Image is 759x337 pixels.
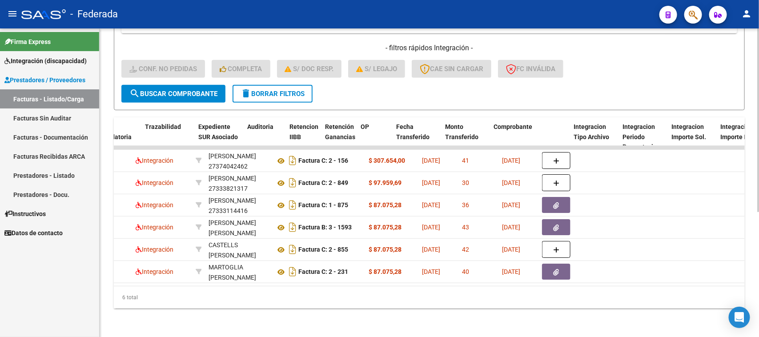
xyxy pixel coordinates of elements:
[422,224,440,231] span: [DATE]
[619,117,668,156] datatable-header-cell: Integracion Periodo Presentacion
[502,201,520,209] span: [DATE]
[209,151,256,161] div: [PERSON_NAME]
[502,157,520,164] span: [DATE]
[462,157,469,164] span: 41
[209,196,256,206] div: [PERSON_NAME]
[244,117,286,156] datatable-header-cell: Auditoria
[298,269,348,276] strong: Factura C: 2 - 231
[462,224,469,231] span: 43
[298,246,348,253] strong: Factura C: 2 - 855
[422,157,440,164] span: [DATE]
[209,240,268,261] div: CASTELLS [PERSON_NAME]
[369,179,402,186] strong: $ 97.959,69
[4,75,85,85] span: Prestadores / Proveedores
[4,37,51,47] span: Firma Express
[502,179,520,186] span: [DATE]
[209,151,268,170] div: 27374042462
[668,117,717,156] datatable-header-cell: Integracion Importe Sol.
[462,179,469,186] span: 30
[721,123,755,140] span: Integracion Importe Liq.
[490,117,570,156] datatable-header-cell: Comprobante
[369,268,402,275] strong: $ 87.075,28
[4,209,46,219] span: Instructivos
[506,65,555,73] span: FC Inválida
[325,123,355,140] span: Retención Ganancias
[498,60,563,78] button: FC Inválida
[462,246,469,253] span: 42
[369,224,402,231] strong: $ 87.075,28
[287,265,298,279] i: Descargar documento
[442,117,490,156] datatable-header-cell: Monto Transferido
[136,246,173,253] span: Integración
[70,4,118,24] span: - Federada
[209,262,268,281] div: 27307573976
[121,60,205,78] button: Conf. no pedidas
[136,224,173,231] span: Integración
[445,123,478,140] span: Monto Transferido
[422,246,440,253] span: [DATE]
[502,246,520,253] span: [DATE]
[462,201,469,209] span: 36
[209,218,268,238] div: [PERSON_NAME] [PERSON_NAME]
[241,88,251,99] mat-icon: delete
[422,201,440,209] span: [DATE]
[298,180,348,187] strong: Factura C: 2 - 849
[298,157,348,164] strong: Factura C: 2 - 156
[129,88,140,99] mat-icon: search
[247,123,273,130] span: Auditoria
[287,153,298,168] i: Descargar documento
[422,268,440,275] span: [DATE]
[209,240,268,259] div: 27321293188
[369,157,405,164] strong: $ 307.654,00
[287,176,298,190] i: Descargar documento
[209,173,256,184] div: [PERSON_NAME]
[241,90,305,98] span: Borrar Filtros
[209,196,268,214] div: 27333114416
[287,198,298,212] i: Descargar documento
[623,123,661,151] span: Integracion Periodo Presentacion
[285,65,334,73] span: S/ Doc Resp.
[129,65,197,73] span: Conf. no pedidas
[502,224,520,231] span: [DATE]
[121,43,737,53] h4: - filtros rápidos Integración -
[198,123,238,140] span: Expediente SUR Asociado
[570,117,619,156] datatable-header-cell: Integracion Tipo Archivo
[129,90,217,98] span: Buscar Comprobante
[412,60,491,78] button: CAE SIN CARGAR
[357,117,393,156] datatable-header-cell: OP
[209,262,268,283] div: MARTOGLIA [PERSON_NAME]
[4,228,63,238] span: Datos de contacto
[361,123,369,130] span: OP
[348,60,405,78] button: S/ legajo
[289,123,318,140] span: Retencion IIBB
[145,123,181,130] span: Trazabilidad
[136,157,173,164] span: Integración
[7,8,18,19] mat-icon: menu
[195,117,244,156] datatable-header-cell: Expediente SUR Asociado
[212,60,270,78] button: Completa
[286,117,321,156] datatable-header-cell: Retencion IIBB
[298,202,348,209] strong: Factura C: 1 - 875
[136,268,173,275] span: Integración
[420,65,483,73] span: CAE SIN CARGAR
[502,268,520,275] span: [DATE]
[4,56,87,66] span: Integración (discapacidad)
[209,218,268,237] div: 27327955735
[114,286,745,309] div: 6 total
[369,201,402,209] strong: $ 87.075,28
[396,123,430,140] span: Fecha Transferido
[321,117,357,156] datatable-header-cell: Retención Ganancias
[574,123,610,140] span: Integracion Tipo Archivo
[462,268,469,275] span: 40
[672,123,707,140] span: Integracion Importe Sol.
[356,65,397,73] span: S/ legajo
[741,8,752,19] mat-icon: person
[494,123,533,130] span: Comprobante
[141,117,195,156] datatable-header-cell: Trazabilidad
[422,179,440,186] span: [DATE]
[209,173,268,192] div: 27333821317
[393,117,442,156] datatable-header-cell: Fecha Transferido
[88,117,141,156] datatable-header-cell: Doc Respaldatoria
[369,246,402,253] strong: $ 87.075,28
[233,85,313,103] button: Borrar Filtros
